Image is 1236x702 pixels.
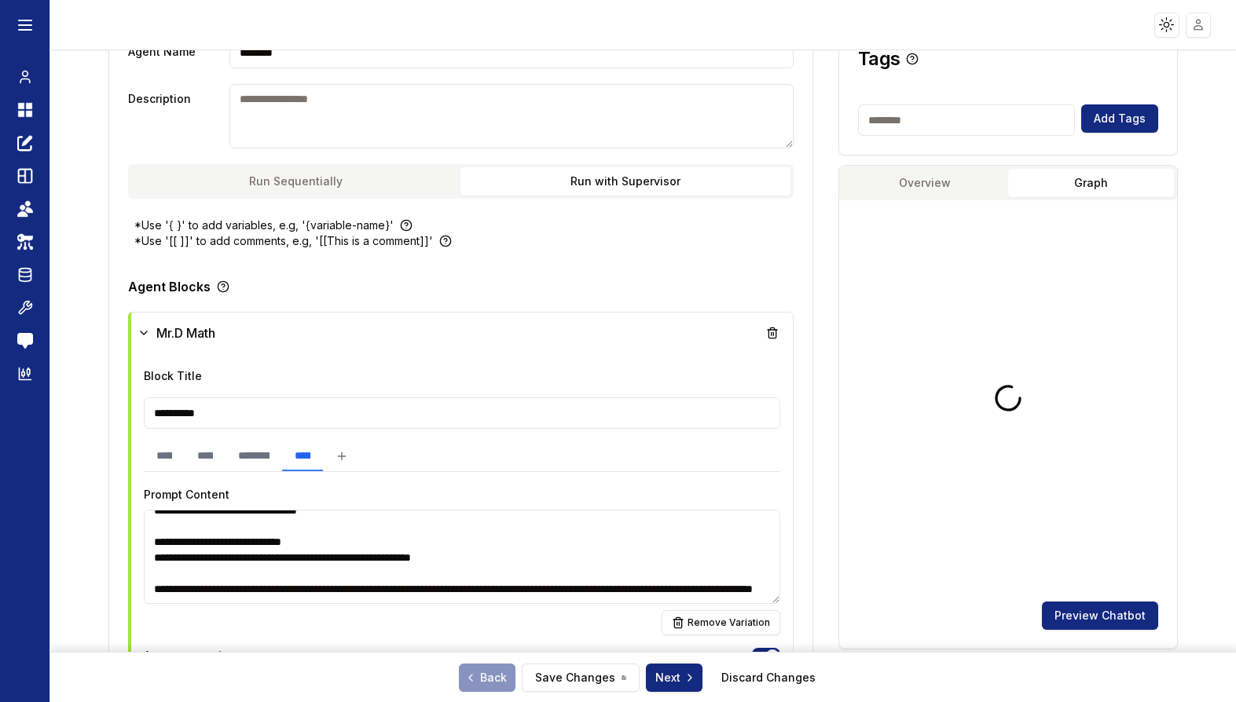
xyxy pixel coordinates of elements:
[646,664,702,692] button: Next
[128,37,223,68] label: Agent Name
[522,664,640,692] button: Save Changes
[460,167,790,196] button: Run with Supervisor
[721,670,816,686] a: Discard Changes
[1187,13,1210,36] img: placeholder-user.jpg
[662,610,780,635] button: Remove Variation
[134,233,433,249] p: *Use '[[ ]]' to add comments, e.g, '[[This is a comment]]'
[459,664,515,692] a: Back
[134,218,394,233] p: *Use '{ }' to add variables, e.g, '{variable-name}'
[128,280,211,293] p: Agent Blocks
[1042,601,1158,630] button: Preview Chatbot
[144,369,202,382] label: Block Title
[144,650,239,661] label: Act as supervisor
[144,488,229,501] label: Prompt Content
[17,333,33,349] img: feedback
[128,84,223,148] label: Description
[709,664,828,692] button: Discard Changes
[131,167,461,196] button: Run Sequentially
[1008,169,1174,197] button: Graph
[1081,104,1158,133] button: Add Tags
[842,169,1008,197] button: Overview
[858,49,900,68] h3: Tags
[655,670,696,686] span: Next
[156,324,215,342] span: Mr.D Math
